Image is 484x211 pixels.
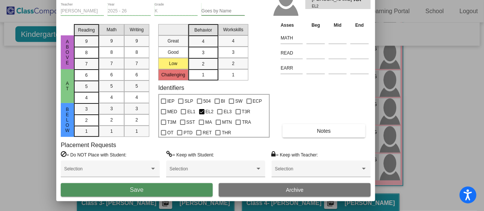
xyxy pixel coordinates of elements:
span: 7 [85,61,88,67]
span: 6 [135,71,138,78]
span: 2 [232,60,234,67]
span: 2 [135,117,138,123]
span: 1 [232,71,234,78]
span: 5 [110,83,113,90]
input: assessment [281,32,303,44]
span: 9 [110,38,113,44]
span: 5 [135,83,138,90]
th: Asses [279,21,305,29]
span: 4 [202,38,204,45]
span: 7 [110,60,113,67]
span: Save [130,187,143,193]
span: SLP [185,97,193,106]
label: = Keep with Student: [166,151,214,158]
span: EL2 [312,3,348,9]
span: 6 [85,72,88,79]
span: 1 [202,71,204,78]
span: Writing [130,26,144,33]
span: EL1 [187,107,195,116]
span: Workskills [223,26,244,33]
span: PTD [183,128,192,137]
span: T3R [242,107,251,116]
span: 3 [110,105,113,112]
span: 2 [202,61,204,67]
th: Beg [305,21,327,29]
span: TRA [242,118,251,127]
span: 8 [110,49,113,56]
span: 4 [232,38,234,44]
span: OT [167,128,174,137]
span: THR [222,128,231,137]
span: SST [186,118,195,127]
span: 3 [135,105,138,112]
span: 4 [85,94,88,101]
span: MA [205,118,212,127]
span: 9 [85,38,88,45]
span: 504 [203,97,211,106]
input: year [108,9,151,14]
label: = Keep with Teacher: [272,151,318,158]
input: grade [155,9,198,14]
input: assessment [281,47,303,59]
button: Save [61,183,213,197]
th: Mid [327,21,349,29]
button: Archive [219,183,371,197]
input: goes by name [201,9,245,14]
span: 3 [202,49,204,56]
span: 2 [110,117,113,123]
button: Notes [283,124,365,138]
span: Below [64,107,71,133]
span: Above [64,39,71,65]
span: BI [221,97,225,106]
span: 6 [110,71,113,78]
span: Notes [317,128,331,134]
span: 5 [85,83,88,90]
span: 3 [85,106,88,112]
span: 8 [135,49,138,56]
label: Placement Requests [61,141,116,149]
span: MED [167,107,177,116]
span: 1 [135,128,138,135]
span: Behavior [194,27,212,33]
span: EL3 [224,107,231,116]
span: Math [107,26,117,33]
span: ECP [253,97,262,106]
span: EL2 [206,107,213,116]
input: teacher [61,9,104,14]
th: End [349,21,371,29]
span: T3M [167,118,176,127]
span: Reading [78,27,95,33]
span: 3 [232,49,234,56]
label: = Do NOT Place with Student: [61,151,126,158]
span: IEP [167,97,174,106]
span: 1 [110,128,113,135]
label: Identifiers [158,84,184,91]
span: SW [235,97,242,106]
input: assessment [281,62,303,74]
span: MTN [222,118,232,127]
span: 8 [85,49,88,56]
span: RET [203,128,212,137]
span: 4 [135,94,138,101]
span: 2 [85,117,88,124]
span: 4 [110,94,113,101]
span: 9 [135,38,138,44]
span: Archive [286,187,304,193]
span: At [64,81,71,91]
span: 1 [85,128,88,135]
span: 7 [135,60,138,67]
